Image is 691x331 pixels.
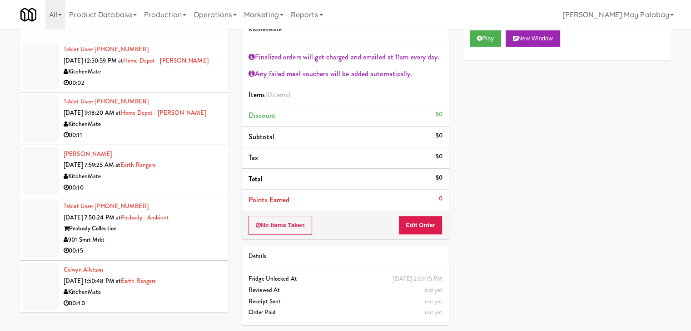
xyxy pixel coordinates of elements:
span: not yet [425,286,442,294]
li: [PERSON_NAME][DATE] 7:59:25 AM atEarth RangersKitchenMate00:10 [20,145,228,197]
div: $0 [436,151,442,162]
span: · [PHONE_NUMBER] [92,202,149,210]
a: Earth Rangers [120,161,155,169]
div: KitchenMate [64,287,221,298]
h5: KitchenMate [249,26,442,33]
span: Total [249,174,263,184]
span: [DATE] 9:18:20 AM at [64,108,121,117]
a: Earth Rangers [121,277,156,285]
span: · [PHONE_NUMBER] [92,97,149,106]
a: Tablet User· [PHONE_NUMBER] [64,202,149,210]
span: not yet [425,308,442,316]
button: No Items Taken [249,216,312,235]
a: Home Depot - [PERSON_NAME] [123,56,209,65]
div: $0 [436,130,442,141]
span: [DATE] 7:59:25 AM at [64,161,120,169]
div: Any failed meal vouchers will be added automatically. [249,67,442,81]
button: Play [470,30,501,47]
div: KitchenMate [64,119,221,130]
div: $0 [436,172,442,184]
div: KitchenMate [64,171,221,182]
a: Peabody - Ambient [121,213,169,222]
a: Colwyn Alletson [64,265,104,274]
button: Edit Order [398,216,442,235]
div: 901 Smrt Mrkt [64,234,221,246]
div: Reviewed At [249,285,442,296]
span: [DATE] 1:50:48 PM at [64,277,121,285]
div: 00:02 [64,78,221,89]
a: [PERSON_NAME] [64,150,112,158]
span: [DATE] 7:50:24 PM at [64,213,121,222]
div: Receipt Sent [249,296,442,307]
div: 0 [439,193,442,204]
span: Subtotal [249,131,274,142]
div: 00:10 [64,182,221,194]
span: · [PHONE_NUMBER] [92,45,149,54]
span: Items [249,89,290,100]
ng-pluralize: items [272,89,288,100]
span: Discount [249,110,276,121]
li: Colwyn Alletson[DATE] 1:50:48 PM atEarth RangersKitchenMate00:40 [20,261,228,313]
div: 00:15 [64,245,221,257]
span: (0 ) [265,89,291,100]
div: Peabody Collection [64,223,221,234]
li: Tablet User· [PHONE_NUMBER][DATE] 9:18:20 AM atHome Depot - [PERSON_NAME]KitchenMate00:11 [20,92,228,145]
span: [DATE] 12:50:59 PM at [64,56,123,65]
span: Tax [249,152,258,163]
a: Home Depot - [PERSON_NAME] [121,108,206,117]
div: KitchenMate [64,66,221,78]
div: Order Paid [249,307,442,318]
div: $0 [436,109,442,120]
div: Fridge Unlocked At [249,273,442,285]
div: Finalized orders will get charged and emailed at 11am every day. [249,50,442,64]
img: Micromart [20,7,36,23]
div: 00:40 [64,298,221,309]
li: Tablet User· [PHONE_NUMBER][DATE] 7:50:24 PM atPeabody - AmbientPeabody Collection901 Smrt Mrkt00:15 [20,197,228,261]
div: Details [249,251,442,262]
span: Points Earned [249,195,289,205]
div: 00:11 [64,130,221,141]
a: Tablet User· [PHONE_NUMBER] [64,45,149,54]
div: [DATE] 2:09:15 PM [393,273,442,285]
span: not yet [425,297,442,306]
a: Tablet User· [PHONE_NUMBER] [64,97,149,106]
li: Tablet User· [PHONE_NUMBER][DATE] 12:50:59 PM atHome Depot - [PERSON_NAME]KitchenMate00:02 [20,40,228,92]
button: New Window [506,30,560,47]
